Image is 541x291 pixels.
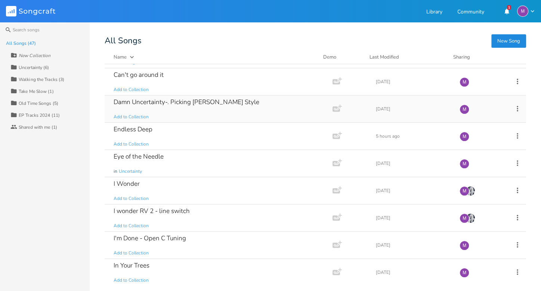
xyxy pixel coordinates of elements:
button: M [517,6,535,17]
div: I wonder RV 2 - line switch [114,208,190,214]
div: Can't go around it [114,72,164,78]
span: Add to Collection [114,277,149,284]
span: Add to Collection [114,87,149,93]
div: melindameshad [460,104,469,114]
span: Add to Collection [114,195,149,202]
div: Old Time Songs (5) [19,101,58,106]
button: 1 [499,4,514,18]
img: Anya [466,213,475,223]
div: Demo [323,53,361,61]
div: melindameshad [460,213,469,223]
div: [DATE] [376,270,451,275]
button: Name [114,53,314,61]
div: I'm Done - Open C Tuning [114,235,186,241]
div: Damn Uncertainty-. Picking [PERSON_NAME] Style [114,99,259,105]
div: [DATE] [376,188,451,193]
div: Sharing [453,53,498,61]
div: I Wonder [114,181,140,187]
div: Last Modified [370,54,399,60]
div: [DATE] [376,107,451,111]
a: Community [457,9,484,16]
span: Add to Collection [114,114,149,120]
div: Take Me Slow (1) [19,89,54,94]
div: melindameshad [460,77,469,87]
a: Library [426,9,442,16]
div: [DATE] [376,79,451,84]
div: melindameshad [460,132,469,141]
div: Shared with me (1) [19,125,57,129]
img: Anya [466,186,475,196]
div: New Collection [19,53,50,58]
div: [DATE] [376,243,451,247]
div: Uncertainty (6) [19,65,49,70]
span: Add to Collection [114,250,149,256]
div: In Your Trees [114,262,149,269]
span: Uncertainty [119,168,142,175]
div: [DATE] [376,161,451,166]
div: melindameshad [460,159,469,169]
div: All Songs [105,37,526,44]
div: All Songs (47) [6,41,36,46]
span: in [114,168,117,175]
div: melindameshad [460,268,469,278]
div: melindameshad [517,6,528,17]
div: 1 [507,5,511,10]
div: Eye of the Needle [114,153,164,160]
span: Add to Collection [114,223,149,229]
div: melindameshad [460,186,469,196]
div: 5 hours ago [376,134,451,138]
div: [DATE] [376,216,451,220]
button: New Song [491,34,526,48]
div: EP Tracks 2024 (11) [19,113,60,118]
button: Last Modified [370,53,444,61]
div: Walking the Tracks (3) [19,77,64,82]
div: Endless Deep [114,126,152,132]
span: Add to Collection [114,141,149,147]
div: Name [114,54,127,60]
div: melindameshad [460,241,469,250]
